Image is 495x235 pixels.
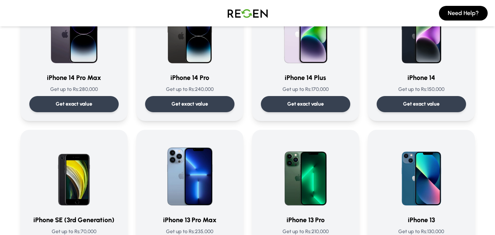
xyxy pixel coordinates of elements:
[270,139,341,209] img: iPhone 13 Pro
[145,86,234,93] p: Get up to Rs: 240,000
[377,86,466,93] p: Get up to Rs: 150,000
[29,86,119,93] p: Get up to Rs: 280,000
[377,73,466,83] h3: iPhone 14
[155,139,225,209] img: iPhone 13 Pro Max
[56,100,92,108] p: Get exact value
[171,100,208,108] p: Get exact value
[145,73,234,83] h3: iPhone 14 Pro
[39,139,109,209] img: iPhone SE (3rd Generation)
[386,139,457,209] img: iPhone 13
[145,215,234,225] h3: iPhone 13 Pro Max
[403,100,440,108] p: Get exact value
[377,215,466,225] h3: iPhone 13
[29,215,119,225] h3: iPhone SE (3rd Generation)
[261,73,350,83] h3: iPhone 14 Plus
[222,3,273,23] img: Logo
[29,73,119,83] h3: iPhone 14 Pro Max
[287,100,324,108] p: Get exact value
[261,86,350,93] p: Get up to Rs: 170,000
[439,6,488,21] button: Need Help?
[261,215,350,225] h3: iPhone 13 Pro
